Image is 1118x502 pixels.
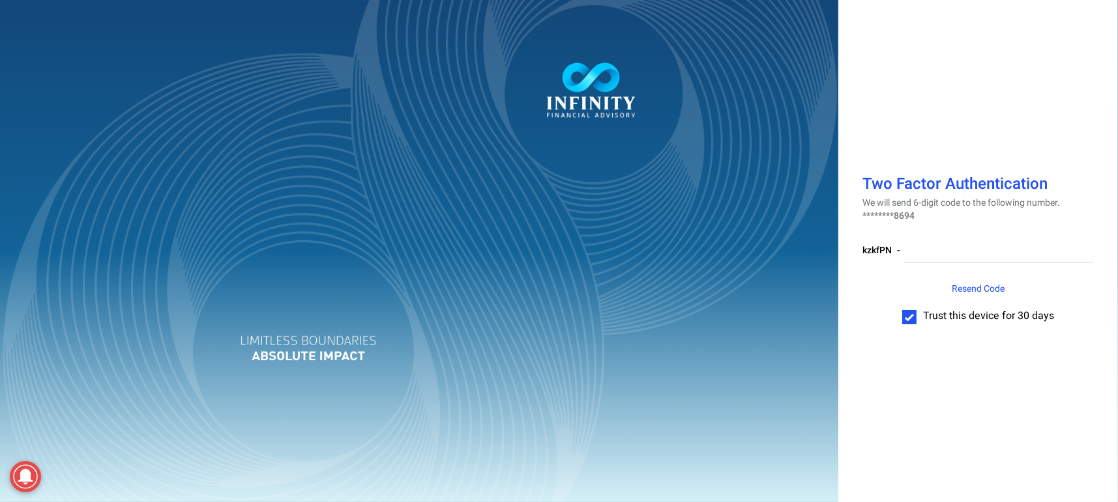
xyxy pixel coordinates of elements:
span: Resend Code [952,282,1005,296]
span: We will send 6-digit code to the following number. [862,196,1060,210]
span: - [897,244,900,257]
span: Trust this device for 30 days [924,308,1055,324]
h1: Two Factor Authentication [862,176,1094,196]
span: kzkfPN [862,244,892,257]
